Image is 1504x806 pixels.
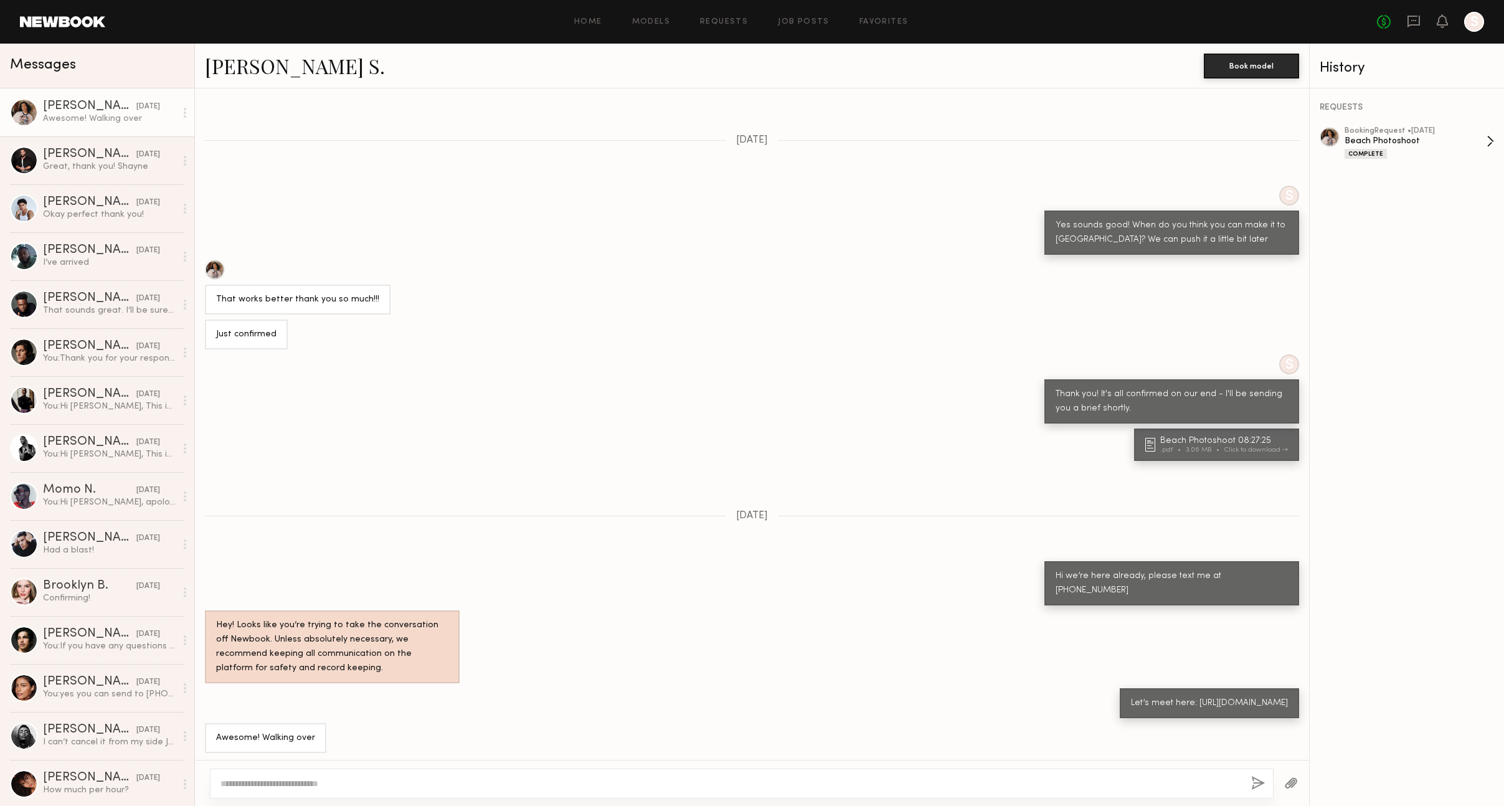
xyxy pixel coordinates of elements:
[632,18,670,26] a: Models
[136,101,160,113] div: [DATE]
[43,496,176,508] div: You: Hi [PERSON_NAME], apologies for the mix up - I accidentally pasted the wrong name in my last...
[736,511,768,521] span: [DATE]
[43,436,136,448] div: [PERSON_NAME]
[1204,60,1299,70] a: Book model
[216,293,379,307] div: That works better thank you so much!!!
[136,341,160,353] div: [DATE]
[216,328,277,342] div: Just confirmed
[43,209,176,220] div: Okay perfect thank you!
[1056,387,1288,416] div: Thank you! It's all confirmed on our end - I'll be sending you a brief shortly.
[136,533,160,544] div: [DATE]
[43,580,136,592] div: Brooklyn B.
[10,58,76,72] span: Messages
[43,736,176,748] div: I can’t cancel it from my side Just showing message option
[43,388,136,401] div: [PERSON_NAME]
[1145,437,1292,453] a: Beach Photoshoot 08:27:25.pdf3.06 MBClick to download
[43,148,136,161] div: [PERSON_NAME]
[1224,447,1288,453] div: Click to download
[136,197,160,209] div: [DATE]
[136,724,160,736] div: [DATE]
[1320,61,1494,75] div: History
[136,772,160,784] div: [DATE]
[136,293,160,305] div: [DATE]
[1160,447,1186,453] div: .pdf
[136,485,160,496] div: [DATE]
[574,18,602,26] a: Home
[1186,447,1224,453] div: 3.06 MB
[1464,12,1484,32] a: S
[1204,54,1299,78] button: Book model
[43,592,176,604] div: Confirming!
[43,401,176,412] div: You: Hi [PERSON_NAME], This is [PERSON_NAME] from [GEOGRAPHIC_DATA]. We’re planning an editorial ...
[136,628,160,640] div: [DATE]
[43,340,136,353] div: [PERSON_NAME]
[1131,696,1288,711] div: Let’s meet here: [URL][DOMAIN_NAME]
[1345,127,1494,159] a: bookingRequest •[DATE]Beach PhotoshootComplete
[43,784,176,796] div: How much per hour?
[43,196,136,209] div: [PERSON_NAME]
[43,448,176,460] div: You: Hi [PERSON_NAME], This is [PERSON_NAME] from [GEOGRAPHIC_DATA]. We’re planning an editorial ...
[1056,569,1288,598] div: Hi we’re here already, please text me at [PHONE_NUMBER]
[43,305,176,316] div: That sounds great. I’ll be sure to keep an eye out. Thank you and talk soon! Have a great weekend!
[43,532,136,544] div: [PERSON_NAME]
[43,100,136,113] div: [PERSON_NAME] S.
[43,161,176,173] div: Great, thank you! Shayne
[43,772,136,784] div: [PERSON_NAME]
[205,52,385,79] a: [PERSON_NAME] S.
[136,676,160,688] div: [DATE]
[136,245,160,257] div: [DATE]
[43,292,136,305] div: [PERSON_NAME]
[859,18,909,26] a: Favorites
[43,640,176,652] div: You: If you have any questions contact [PHONE_NUMBER]
[43,113,176,125] div: Awesome! Walking over
[1056,219,1288,247] div: Yes sounds good! When do you think you can make it to [GEOGRAPHIC_DATA]? We can push it a little ...
[1345,149,1387,159] div: Complete
[136,581,160,592] div: [DATE]
[43,676,136,688] div: [PERSON_NAME]
[1160,437,1292,445] div: Beach Photoshoot 08:27:25
[43,257,176,268] div: I’ve arrived
[1320,103,1494,112] div: REQUESTS
[136,437,160,448] div: [DATE]
[43,724,136,736] div: [PERSON_NAME]
[136,149,160,161] div: [DATE]
[700,18,748,26] a: Requests
[43,688,176,700] div: You: yes you can send to [PHONE_NUMBER]
[43,244,136,257] div: [PERSON_NAME]
[43,628,136,640] div: [PERSON_NAME]
[136,389,160,401] div: [DATE]
[1345,135,1487,147] div: Beach Photoshoot
[43,544,176,556] div: Had a blast!
[216,731,315,746] div: Awesome! Walking over
[216,619,448,676] div: Hey! Looks like you’re trying to take the conversation off Newbook. Unless absolutely necessary, ...
[778,18,830,26] a: Job Posts
[43,484,136,496] div: Momo N.
[43,353,176,364] div: You: Thank you for your response! Let me discuss with the management and get back to you no later...
[736,135,768,146] span: [DATE]
[1345,127,1487,135] div: booking Request • [DATE]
